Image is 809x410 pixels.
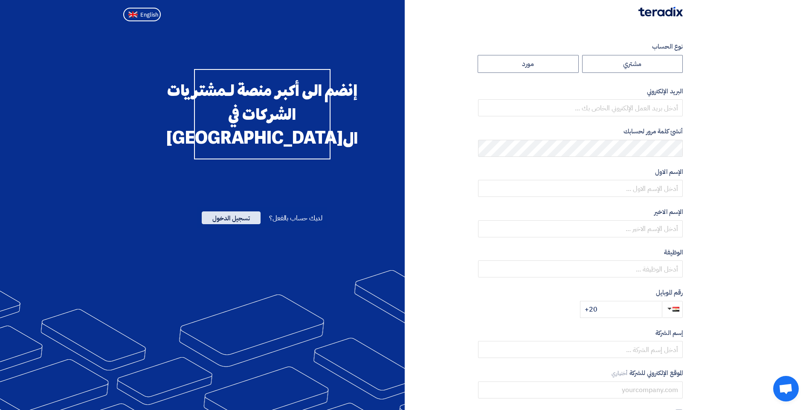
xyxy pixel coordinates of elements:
[478,220,683,237] input: أدخل الإسم الاخير ...
[580,301,662,318] input: أدخل رقم الموبايل ...
[478,328,683,338] label: إسم الشركة
[194,69,331,159] div: إنضم الى أكبر منصة لـمشتريات الشركات في ال[GEOGRAPHIC_DATA]
[478,55,579,73] label: مورد
[638,7,683,17] img: Teradix logo
[478,180,683,197] input: أدخل الإسم الاول ...
[582,55,683,73] label: مشتري
[478,260,683,277] input: أدخل الوظيفة ...
[478,127,683,136] label: أنشئ كلمة مرور لحسابك
[478,42,683,52] label: نوع الحساب
[478,288,683,297] label: رقم الموبايل
[478,207,683,217] label: الإسم الاخير
[140,12,158,18] span: English
[123,8,161,21] button: English
[202,213,261,223] a: تسجيل الدخول
[202,211,261,224] span: تسجيل الدخول
[478,381,683,398] input: yourcompany.com
[478,167,683,177] label: الإسم الاول
[478,368,683,378] label: الموقع الإلكتروني للشركة
[478,99,683,116] input: أدخل بريد العمل الإلكتروني الخاص بك ...
[773,376,799,401] div: Open chat
[478,87,683,96] label: البريد الإلكتروني
[128,12,138,18] img: en-US.png
[478,341,683,358] input: أدخل إسم الشركة ...
[478,248,683,257] label: الوظيفة
[612,369,628,377] span: أختياري
[269,213,322,223] span: لديك حساب بالفعل؟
